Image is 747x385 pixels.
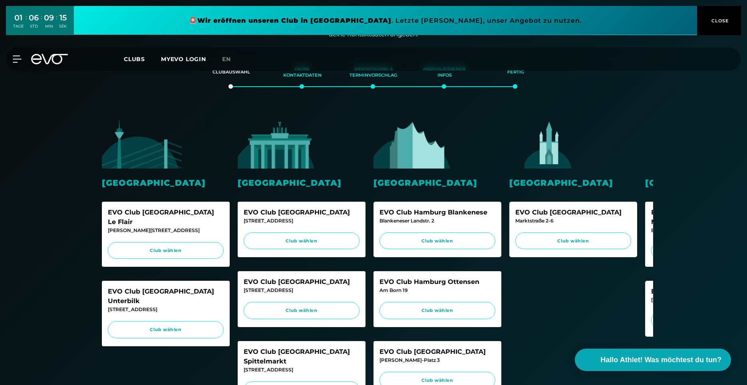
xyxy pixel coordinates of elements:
[251,307,352,314] span: Club wählen
[379,357,495,364] div: [PERSON_NAME]-Platz 3
[29,12,39,24] div: 06
[645,119,725,169] img: evofitness
[244,287,360,294] div: [STREET_ADDRESS]
[387,377,488,384] span: Club wählen
[244,366,360,373] div: [STREET_ADDRESS]
[379,347,495,357] div: EVO Club [GEOGRAPHIC_DATA]
[56,13,57,34] div: :
[244,347,360,366] div: EVO Club [GEOGRAPHIC_DATA] Spittelmarkt
[379,287,495,294] div: Am Born 19
[515,232,631,250] a: Club wählen
[244,217,360,224] div: [STREET_ADDRESS]
[108,287,224,306] div: EVO Club [GEOGRAPHIC_DATA] Unterbilk
[244,302,360,319] a: Club wählen
[44,12,54,24] div: 09
[251,238,352,244] span: Club wählen
[115,247,216,254] span: Club wählen
[124,56,145,63] span: Clubs
[26,13,27,34] div: :
[108,227,224,234] div: [PERSON_NAME][STREET_ADDRESS]
[222,56,231,63] span: en
[379,302,495,319] a: Club wählen
[13,12,24,24] div: 01
[238,177,366,189] div: [GEOGRAPHIC_DATA]
[509,177,637,189] div: [GEOGRAPHIC_DATA]
[709,17,729,24] span: CLOSE
[59,24,67,29] div: SEK
[244,208,360,217] div: EVO Club [GEOGRAPHIC_DATA]
[102,177,230,189] div: [GEOGRAPHIC_DATA]
[41,13,42,34] div: :
[108,208,224,227] div: EVO Club [GEOGRAPHIC_DATA] Le Flair
[387,307,488,314] span: Club wählen
[59,12,67,24] div: 15
[238,119,318,169] img: evofitness
[244,232,360,250] a: Club wählen
[108,242,224,259] a: Club wählen
[387,238,488,244] span: Club wählen
[124,55,161,63] a: Clubs
[13,24,24,29] div: TAGE
[373,177,501,189] div: [GEOGRAPHIC_DATA]
[244,277,360,287] div: EVO Club [GEOGRAPHIC_DATA]
[379,217,495,224] div: Blankeneser Landstr. 2
[108,321,224,338] a: Club wählen
[44,24,54,29] div: MIN
[379,232,495,250] a: Club wählen
[115,326,216,333] span: Club wählen
[575,349,731,371] button: Hallo Athlet! Was möchtest du tun?
[515,208,631,217] div: EVO Club [GEOGRAPHIC_DATA]
[161,56,206,63] a: MYEVO LOGIN
[373,119,453,169] img: evofitness
[697,6,741,35] button: CLOSE
[600,355,721,365] span: Hallo Athlet! Was möchtest du tun?
[108,306,224,313] div: [STREET_ADDRESS]
[379,277,495,287] div: EVO Club Hamburg Ottensen
[509,119,589,169] img: evofitness
[379,208,495,217] div: EVO Club Hamburg Blankenese
[222,55,240,64] a: en
[102,119,182,169] img: evofitness
[29,24,39,29] div: STD
[515,217,631,224] div: Marktstraße 2-6
[523,238,624,244] span: Club wählen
